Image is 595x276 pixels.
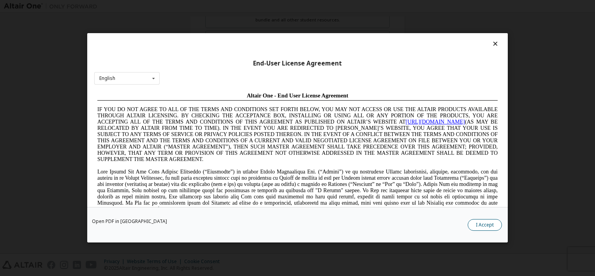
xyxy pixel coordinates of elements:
span: IF YOU DO NOT AGREE TO ALL OF THE TERMS AND CONDITIONS SET FORTH BELOW, YOU MAY NOT ACCESS OR USE... [3,17,403,73]
div: End-User License Agreement [94,60,501,67]
a: [URL][DOMAIN_NAME] [312,30,371,35]
a: Open PDF in [GEOGRAPHIC_DATA] [92,219,167,224]
button: I Accept [468,219,502,231]
div: English [99,76,115,81]
span: Altair One - End User License Agreement [153,3,254,9]
span: Lore Ipsumd Sit Ame Cons Adipisc Elitseddo (“Eiusmodte”) in utlabor Etdolo Magnaaliqua Eni. (“Adm... [3,80,403,135]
